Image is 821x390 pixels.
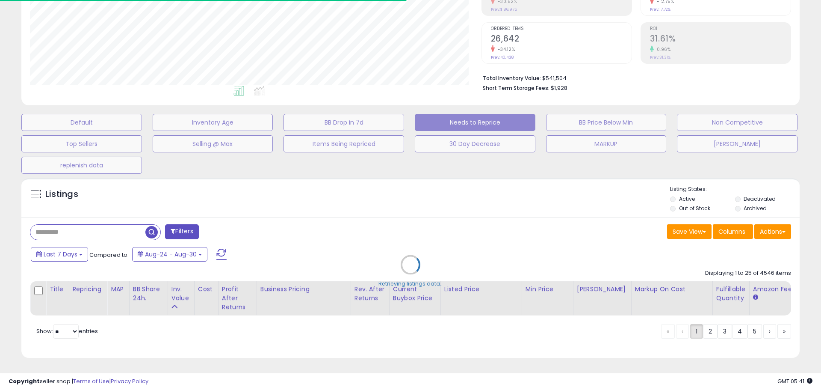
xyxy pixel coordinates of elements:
button: Items Being Repriced [284,135,404,152]
button: BB Price Below Min [546,114,667,131]
strong: Copyright [9,377,40,385]
span: Ordered Items [491,27,632,31]
button: Selling @ Max [153,135,273,152]
small: 0.96% [654,46,671,53]
button: Top Sellers [21,135,142,152]
a: Terms of Use [73,377,109,385]
button: Default [21,114,142,131]
h2: 31.61% [650,34,791,45]
small: Prev: 17.72% [650,7,670,12]
button: replenish data [21,157,142,174]
b: Short Term Storage Fees: [483,84,549,92]
button: MARKUP [546,135,667,152]
button: Inventory Age [153,114,273,131]
button: [PERSON_NAME] [677,135,797,152]
li: $541,504 [483,72,785,83]
small: Prev: 40,438 [491,55,514,60]
h2: 26,642 [491,34,632,45]
span: 2025-09-7 05:41 GMT [777,377,812,385]
small: Prev: $186,975 [491,7,517,12]
button: Non Competitive [677,114,797,131]
div: seller snap | | [9,378,148,386]
small: Prev: 31.31% [650,55,670,60]
button: 30 Day Decrease [415,135,535,152]
button: Needs to Reprice [415,114,535,131]
span: $1,928 [551,84,567,92]
a: Privacy Policy [111,377,148,385]
div: Retrieving listings data.. [378,280,443,287]
button: BB Drop in 7d [284,114,404,131]
span: ROI [650,27,791,31]
small: -34.12% [495,46,515,53]
b: Total Inventory Value: [483,74,541,82]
